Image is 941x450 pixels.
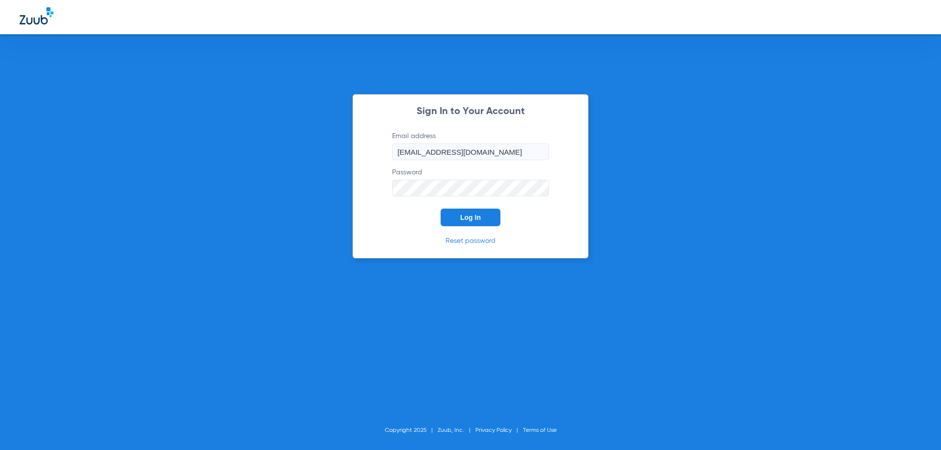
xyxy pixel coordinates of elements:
[438,426,475,435] li: Zuub, Inc.
[441,209,500,226] button: Log In
[377,107,564,117] h2: Sign In to Your Account
[392,167,549,196] label: Password
[446,237,495,244] a: Reset password
[460,213,481,221] span: Log In
[385,426,438,435] li: Copyright 2025
[20,7,53,24] img: Zuub Logo
[392,131,549,160] label: Email address
[892,403,941,450] iframe: Chat Widget
[523,427,557,433] a: Terms of Use
[392,180,549,196] input: Password
[392,143,549,160] input: Email address
[475,427,512,433] a: Privacy Policy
